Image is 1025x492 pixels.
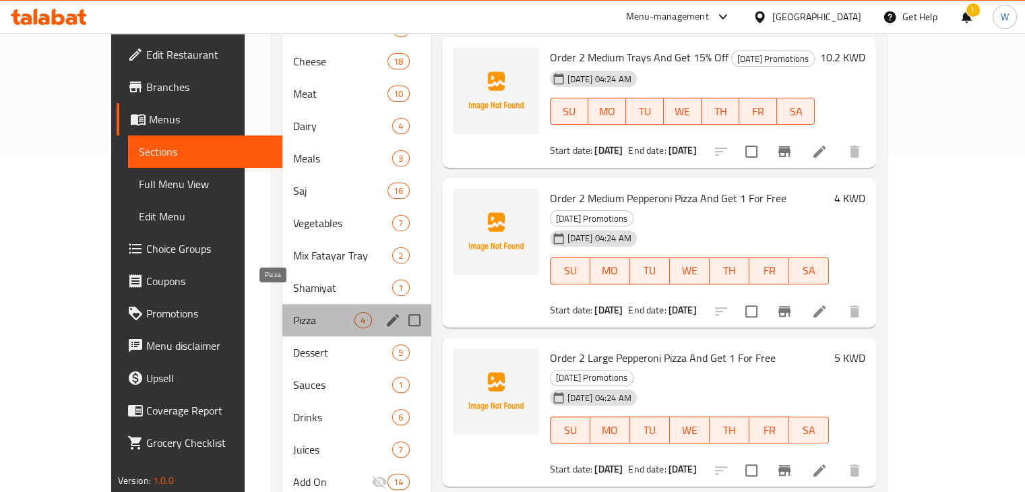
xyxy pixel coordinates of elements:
h6: 5 KWD [834,348,865,367]
img: Order 2 Medium Trays And Get 15% Off [453,48,539,134]
span: TU [635,421,664,440]
div: Vegetables7 [282,207,431,239]
button: MO [588,98,626,125]
b: [DATE] [594,460,623,478]
span: Version: [118,472,151,489]
span: Order 2 Medium Pepperoni Pizza And Get 1 For Free [550,188,786,208]
b: [DATE] [669,301,697,319]
button: SU [550,98,588,125]
span: [DATE] Promotions [732,51,814,67]
b: [DATE] [669,142,697,159]
span: TU [631,102,658,121]
div: items [392,377,409,393]
button: FR [749,417,789,443]
button: WE [664,98,702,125]
svg: Inactive section [371,474,387,490]
span: 7 [393,217,408,230]
div: items [354,312,371,328]
a: Full Menu View [128,168,282,200]
span: Grocery Checklist [146,435,272,451]
button: SA [789,257,829,284]
span: MO [596,421,625,440]
div: Ramadan Promotions [550,210,633,226]
img: Order 2 Large Pepperoni Pizza And Get 1 For Free [453,348,539,435]
div: items [387,53,409,69]
span: Pizza [293,312,354,328]
button: FR [739,98,777,125]
h6: 10.2 KWD [820,48,865,67]
a: Choice Groups [117,233,282,265]
span: 2 [393,249,408,262]
div: Ramadan Promotions [731,51,815,67]
div: Juices7 [282,433,431,466]
button: SA [777,98,815,125]
a: Edit Restaurant [117,38,282,71]
div: items [392,215,409,231]
span: 5 [393,346,408,359]
span: MO [594,102,621,121]
span: SA [795,421,824,440]
span: Add On [293,474,371,490]
button: Branch-specific-item [768,135,801,168]
span: Shamiyat [293,280,392,296]
span: 6 [393,411,408,424]
span: 1 [393,282,408,295]
button: delete [838,295,871,328]
span: Menus [149,111,272,127]
span: FR [745,102,772,121]
span: Edit Menu [139,208,272,224]
span: Full Menu View [139,176,272,192]
a: Promotions [117,297,282,330]
button: MO [590,257,630,284]
span: Order 2 Medium Trays And Get 15% Off [550,47,728,67]
span: Coverage Report [146,402,272,419]
span: 7 [393,443,408,456]
div: Cheese18 [282,45,431,78]
span: Start date: [550,142,593,159]
span: Meals [293,150,392,166]
a: Menus [117,103,282,135]
div: Dessert [293,344,392,361]
span: TH [707,102,734,121]
span: Upsell [146,370,272,386]
a: Coverage Report [117,394,282,427]
span: [DATE] 04:24 AM [562,232,637,245]
span: Menu disclaimer [146,338,272,354]
span: TU [635,261,664,280]
button: TH [710,257,749,284]
span: Sauces [293,377,392,393]
a: Sections [128,135,282,168]
span: WE [675,421,704,440]
button: TU [630,257,670,284]
div: Saj16 [282,175,431,207]
button: TH [702,98,739,125]
span: WE [669,102,696,121]
div: Sauces1 [282,369,431,401]
div: Dairy [293,118,392,134]
div: items [392,118,409,134]
b: [DATE] [594,142,623,159]
span: Start date: [550,301,593,319]
a: Upsell [117,362,282,394]
span: End date: [628,301,666,319]
span: Drinks [293,409,392,425]
div: items [392,344,409,361]
span: 1 [393,379,408,392]
span: Meat [293,86,387,102]
span: Juices [293,441,392,458]
button: delete [838,454,871,487]
span: 16 [388,185,408,197]
span: Order 2 Large Pepperoni Pizza And Get 1 For Free [550,348,776,368]
div: items [387,183,409,199]
h6: 4 KWD [834,189,865,208]
span: Promotions [146,305,272,321]
span: Select to update [737,137,766,166]
div: Ramadan Promotions [550,370,633,386]
div: items [392,247,409,264]
span: Branches [146,79,272,95]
